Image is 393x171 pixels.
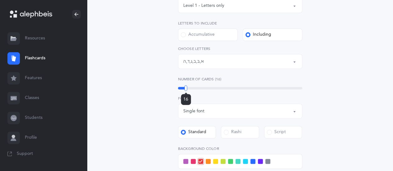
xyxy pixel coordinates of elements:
label: Choose letters [178,46,302,52]
div: Rashi [224,129,241,135]
label: Font [178,96,302,101]
div: Single font [183,108,204,115]
label: Background color [178,146,302,151]
label: Number of Cards (16) [178,76,302,82]
label: Letters to include [178,20,302,26]
button: Single font [178,104,302,119]
div: א , בּ , ב , ג , ד , ה [183,58,204,65]
button: א, בּ, ב, ג, ד, ה [178,54,302,69]
div: Standard [181,129,206,135]
div: Level 1 - Letters only [183,2,224,9]
span: Support [17,151,33,157]
div: Accumulative [181,32,215,38]
div: Including [245,32,271,38]
span: 16 [183,97,188,102]
div: Script [267,129,286,135]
